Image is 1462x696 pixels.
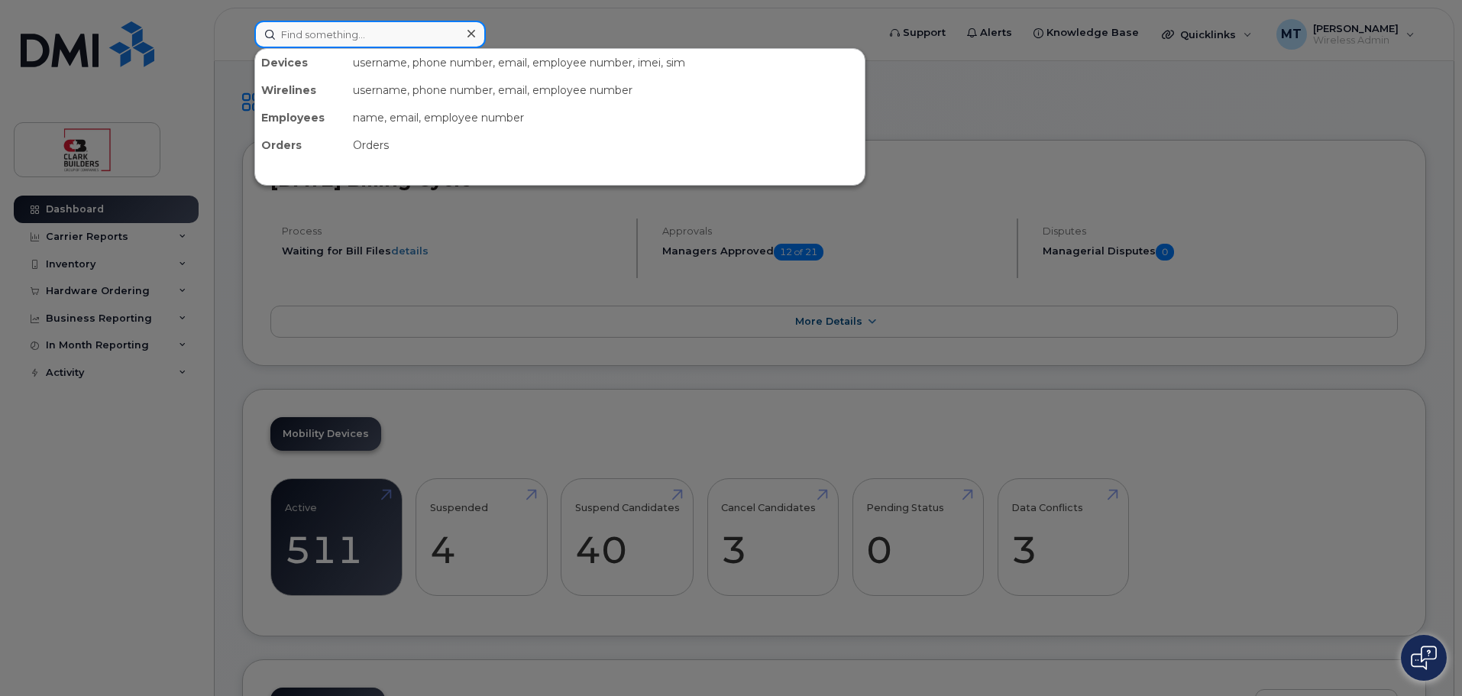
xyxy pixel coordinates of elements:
[347,104,865,131] div: name, email, employee number
[255,49,347,76] div: Devices
[347,131,865,159] div: Orders
[1411,646,1437,670] img: Open chat
[347,49,865,76] div: username, phone number, email, employee number, imei, sim
[255,104,347,131] div: Employees
[255,76,347,104] div: Wirelines
[347,76,865,104] div: username, phone number, email, employee number
[255,131,347,159] div: Orders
